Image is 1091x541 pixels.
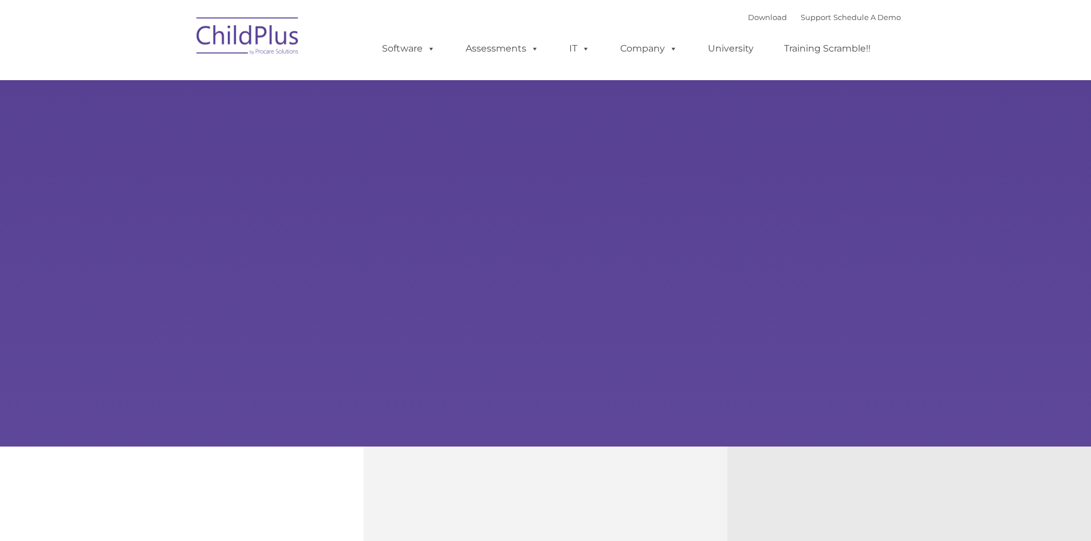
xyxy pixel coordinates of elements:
[833,13,901,22] a: Schedule A Demo
[696,37,765,60] a: University
[191,9,305,66] img: ChildPlus by Procare Solutions
[371,37,447,60] a: Software
[609,37,689,60] a: Company
[558,37,601,60] a: IT
[801,13,831,22] a: Support
[454,37,550,60] a: Assessments
[748,13,901,22] font: |
[773,37,882,60] a: Training Scramble!!
[748,13,787,22] a: Download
